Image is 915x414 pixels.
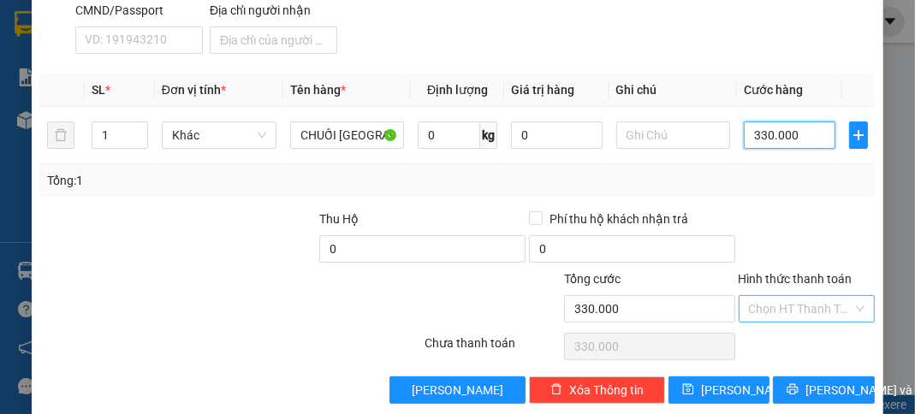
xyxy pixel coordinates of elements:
[11,83,95,99] strong: 0901 936 968
[100,48,238,80] strong: 0901 900 568
[787,383,799,397] span: printer
[11,48,93,80] strong: 0931 600 979
[569,381,644,399] span: Xóa Thông tin
[319,212,359,226] span: Thu Hộ
[701,381,793,399] span: [PERSON_NAME]
[162,83,226,97] span: Đơn vị tính
[210,27,337,54] input: Địa chỉ của người nhận
[210,1,337,20] div: Địa chỉ người nhận
[529,376,665,404] button: deleteXóa Thông tin
[480,121,497,149] span: kg
[91,112,220,136] span: VP Chư Prông
[47,16,213,40] span: ĐỨC ĐẠT GIA LAI
[172,122,266,148] span: Khác
[11,48,62,64] strong: Sài Gòn:
[423,334,562,364] div: Chưa thanh toán
[47,121,74,149] button: delete
[849,121,868,149] button: plus
[616,121,731,149] input: Ghi Chú
[427,83,488,97] span: Định lượng
[75,1,203,20] div: CMND/Passport
[739,272,853,286] label: Hình thức thanh toán
[290,83,346,97] span: Tên hàng
[47,171,354,190] div: Tổng: 1
[389,376,526,404] button: [PERSON_NAME]
[564,272,621,286] span: Tổng cước
[744,83,803,97] span: Cước hàng
[290,121,405,149] input: VD: Bàn, Ghế
[100,83,184,99] strong: 0901 933 179
[412,381,503,399] span: [PERSON_NAME]
[511,83,574,97] span: Giá trị hàng
[609,74,738,107] th: Ghi chú
[668,376,769,404] button: save[PERSON_NAME]
[100,48,207,64] strong: [PERSON_NAME]:
[543,210,695,228] span: Phí thu hộ khách nhận trả
[850,128,867,142] span: plus
[682,383,694,397] span: save
[773,376,874,404] button: printer[PERSON_NAME] và In
[11,112,86,136] span: VP GỬI:
[92,83,105,97] span: SL
[550,383,562,397] span: delete
[511,121,602,149] input: 0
